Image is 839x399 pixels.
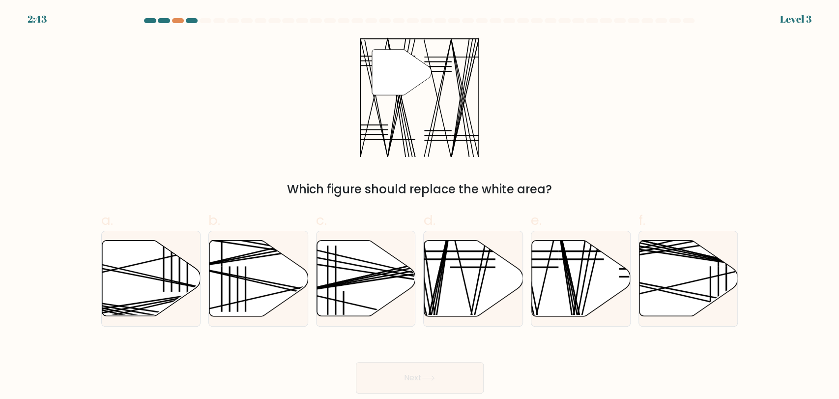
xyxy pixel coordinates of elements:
[780,12,811,27] div: Level 3
[28,12,47,27] div: 2:43
[356,362,484,394] button: Next
[372,50,432,95] g: "
[101,211,113,230] span: a.
[638,211,645,230] span: f.
[107,181,732,198] div: Which figure should replace the white area?
[208,211,220,230] span: b.
[316,211,327,230] span: c.
[423,211,435,230] span: d.
[531,211,542,230] span: e.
